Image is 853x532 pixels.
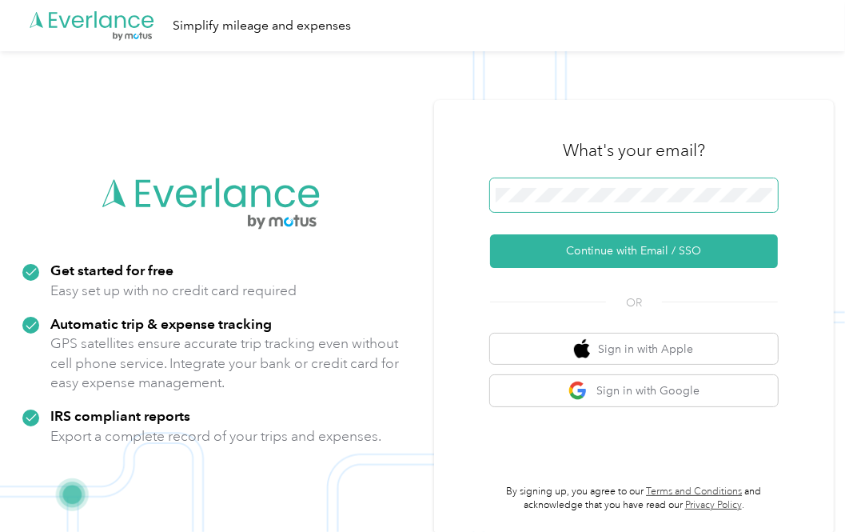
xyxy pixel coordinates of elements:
h3: What's your email? [563,139,705,162]
p: By signing up, you agree to our and acknowledge that you have read our . [490,485,778,513]
button: Continue with Email / SSO [490,234,778,268]
div: Simplify mileage and expenses [173,16,351,36]
a: Privacy Policy [685,499,742,511]
strong: Automatic trip & expense tracking [50,315,272,332]
img: google logo [568,381,588,401]
span: OR [606,294,662,311]
p: Easy set up with no credit card required [50,281,297,301]
strong: Get started for free [50,262,173,278]
img: apple logo [574,339,590,359]
button: apple logoSign in with Apple [490,334,778,365]
p: Export a complete record of your trips and expenses. [50,426,381,446]
a: Terms and Conditions [646,486,742,498]
strong: IRS compliant reports [50,407,190,424]
button: google logoSign in with Google [490,375,778,406]
p: GPS satellites ensure accurate trip tracking even without cell phone service. Integrate your bank... [50,334,400,393]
